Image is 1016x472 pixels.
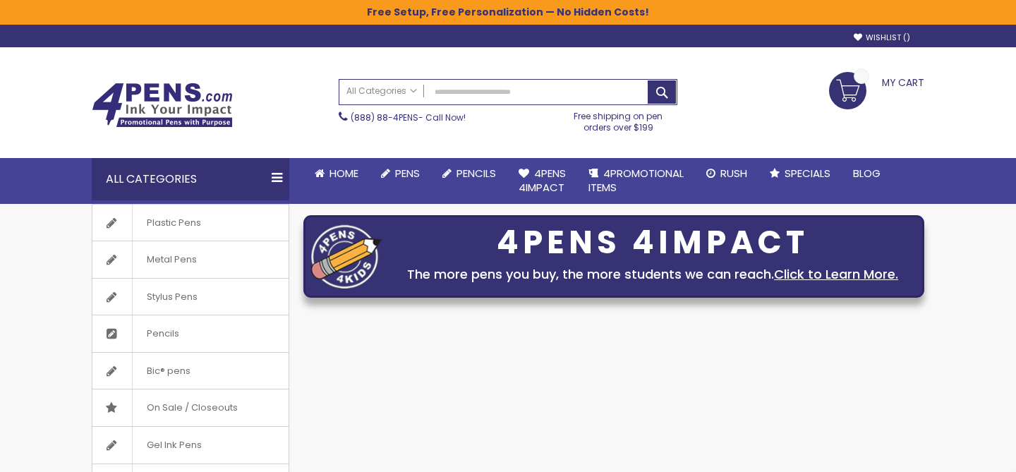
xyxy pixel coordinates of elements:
[92,241,289,278] a: Metal Pens
[588,166,684,195] span: 4PROMOTIONAL ITEMS
[507,158,577,204] a: 4Pens4impact
[339,80,424,103] a: All Categories
[695,158,758,189] a: Rush
[456,166,496,181] span: Pencils
[577,158,695,204] a: 4PROMOTIONALITEMS
[92,353,289,389] a: Bic® pens
[785,166,830,181] span: Specials
[431,158,507,189] a: Pencils
[92,158,289,200] div: All Categories
[774,265,898,283] a: Click to Learn More.
[132,353,205,389] span: Bic® pens
[560,105,678,133] div: Free shipping on pen orders over $199
[132,279,212,315] span: Stylus Pens
[92,427,289,464] a: Gel Ink Pens
[389,228,917,258] div: 4PENS 4IMPACT
[351,111,418,123] a: (888) 88-4PENS
[720,166,747,181] span: Rush
[346,85,417,97] span: All Categories
[132,427,216,464] span: Gel Ink Pens
[92,389,289,426] a: On Sale / Closeouts
[132,389,252,426] span: On Sale / Closeouts
[92,315,289,352] a: Pencils
[519,166,566,195] span: 4Pens 4impact
[132,315,193,352] span: Pencils
[854,32,910,43] a: Wishlist
[389,265,917,284] div: The more pens you buy, the more students we can reach.
[853,166,881,181] span: Blog
[132,205,215,241] span: Plastic Pens
[311,224,382,289] img: four_pen_logo.png
[132,241,211,278] span: Metal Pens
[329,166,358,181] span: Home
[842,158,892,189] a: Blog
[370,158,431,189] a: Pens
[92,279,289,315] a: Stylus Pens
[351,111,466,123] span: - Call Now!
[303,158,370,189] a: Home
[92,205,289,241] a: Plastic Pens
[395,166,420,181] span: Pens
[92,83,233,128] img: 4Pens Custom Pens and Promotional Products
[758,158,842,189] a: Specials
